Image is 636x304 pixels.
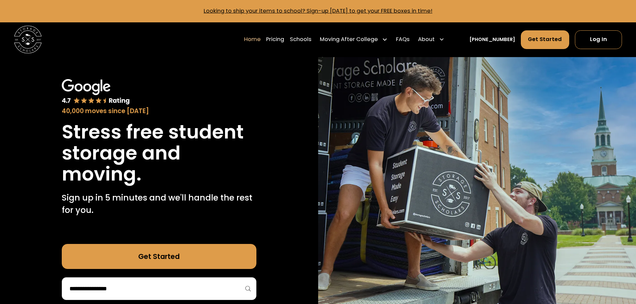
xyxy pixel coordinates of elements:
[204,7,432,15] a: Looking to ship your items to school? Sign-up [DATE] to get your FREE boxes in time!
[62,244,256,269] a: Get Started
[415,30,447,49] div: About
[62,79,130,105] img: Google 4.7 star rating
[62,192,256,217] p: Sign up in 5 minutes and we'll handle the rest for you.
[62,121,256,185] h1: Stress free student storage and moving.
[521,30,570,49] a: Get Started
[14,26,42,53] a: home
[290,30,311,49] a: Schools
[575,30,622,49] a: Log In
[317,30,391,49] div: Moving After College
[62,106,256,116] div: 40,000 moves since [DATE]
[418,35,435,44] div: About
[320,35,378,44] div: Moving After College
[14,26,42,53] img: Storage Scholars main logo
[266,30,284,49] a: Pricing
[396,30,410,49] a: FAQs
[244,30,261,49] a: Home
[469,36,515,43] a: [PHONE_NUMBER]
